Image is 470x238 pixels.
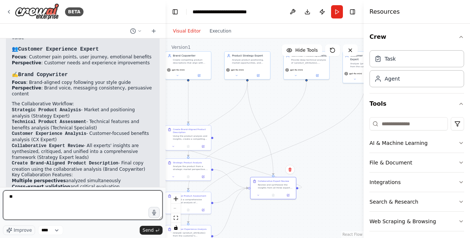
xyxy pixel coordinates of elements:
button: Delete node [285,165,295,174]
code: Customer Experience Expert [18,46,99,52]
div: Using the product analysis and insights, create a compelling product description that aligns with... [173,135,209,140]
span: Improve [14,227,32,233]
h2: Key Collaboration Features: [12,172,154,178]
g: Edge from 5d68967f-d279-4063-b40c-2bf6b0e02dc4 to 47673507-f60d-47e5-9d2f-bbe7db1f3ce2 [186,81,249,156]
div: Collaborative Expert ReviewReview and synthesize the insights from all three expert analyses (Str... [250,177,296,200]
button: Improve [3,225,35,235]
div: Technical Product SpecialistProvide deep technical analysis of {product_attributes}, explaining c... [283,51,330,80]
button: Integrations [369,173,464,192]
button: Open in side panel [197,144,210,149]
strong: Focus [12,80,26,85]
span: Hide Tools [295,47,318,53]
div: Review and synthesize the insights from all three expert analyses (Strategic, Technical, and Cust... [258,183,294,189]
div: Create Brand-Aligned Product DescriptionUsing the product analysis and insights, create a compell... [165,125,211,151]
button: toggle interactivity [171,223,181,232]
div: Analyze {product_attributes} from the customer's perspective, focusing on {target_audience} needs... [173,231,209,237]
div: Task [385,55,396,62]
div: Technical Product AssessmentConduct a comprehensive technical analysis of {product_attributes}. B... [165,192,211,214]
button: No output available [180,174,196,179]
h2: The Collaborative Workflow: [12,101,154,107]
button: Crew [369,27,464,47]
code: Create Brand-Aligned Product Description [12,161,118,166]
span: gpt-4o-mini [290,68,303,71]
div: Tools [369,114,464,237]
div: BETA [65,7,84,16]
code: Strategic Product Analysis [12,108,81,113]
li: analyzed simultaneously [12,178,154,184]
g: Edge from acf74e9e-b10e-4676-8082-fd2918fc5709 to e7ed95ac-bc8c-4c8f-92ed-9af46816a71a [213,186,248,205]
button: No output available [180,144,196,149]
li: - Technical features and benefits analysis (Technical Specialist) [12,119,154,131]
div: Strategic Product AnalysisAnalyze the product from a strategic market perspective. Examine {produ... [165,159,211,181]
button: Start a new chat [148,27,160,35]
img: Logo [15,3,59,20]
div: Brand Copywriter [173,54,209,58]
button: Click to speak your automation idea [149,207,160,218]
a: React Flow attribution [343,232,362,237]
button: Open in side panel [188,73,210,78]
div: Conduct a comprehensive technical analysis of {product_attributes}. Break down complex technical ... [173,198,209,204]
button: Open in side panel [307,73,328,78]
h3: ✍️ [12,71,154,78]
div: React Flow controls [171,194,181,232]
div: Strategic Product Analysis [173,161,202,164]
strong: Perspective [12,85,41,91]
li: : Customer pain points, user journey, emotional benefits [12,54,154,60]
button: Hide Tools [282,44,322,56]
g: Edge from e04d6b8e-7fda-460d-b810-799c52d7fc66 to 85b19d08-b955-4f99-9e75-1844da7d9b62 [186,81,190,123]
strong: Cross-expert validation [12,184,70,189]
span: gpt-4o-mini [172,68,185,71]
button: Hide left sidebar [170,7,180,17]
button: Execution [205,27,236,35]
button: Hide right sidebar [347,7,358,17]
div: Collaborative Expert Review [258,180,289,183]
button: Tools [369,93,464,114]
div: Crew [369,47,464,93]
g: Edge from e7ed95ac-bc8c-4c8f-92ed-9af46816a71a to 85b19d08-b955-4f99-9e75-1844da7d9b62 [159,136,302,190]
div: Version 1 [171,44,191,50]
code: Customer Experience Analysis [12,131,86,136]
g: Edge from 908dd0f0-430b-4bb8-b5b4-f278d3badba4 to f8454e32-e064-4064-947b-4d517fbd4dde [186,81,367,223]
button: Switch to previous chat [127,27,145,35]
div: Create compelling product descriptions that align with {company_name}'s brand voice, style guide,... [173,58,209,64]
span: gpt-4o-mini [231,68,244,71]
strong: Multiple perspectives [12,178,66,183]
button: zoom in [171,194,181,204]
div: Brand CopywriterCreate compelling product descriptions that align with {company_name}'s brand voi... [165,51,211,80]
button: Search & Research [369,192,464,211]
h4: Resources [369,7,400,16]
h3: 👥 [12,45,154,53]
div: Create Brand-Aligned Product Description [173,128,209,134]
div: Agent [385,75,400,82]
button: Visual Editor [168,27,205,35]
li: and critical evaluation [12,184,154,190]
g: Edge from f8454e32-e064-4064-947b-4d517fbd4dde to e7ed95ac-bc8c-4c8f-92ed-9af46816a71a [213,186,248,238]
code: Brand Copywriter [18,72,68,78]
div: Customer Experience Expert [350,54,386,61]
div: Analyze product positioning, market opportunities, and competitive advantages for {product_attrib... [232,58,268,64]
div: Provide deep technical analysis of {product_attributes}, explaining complex features in accessibl... [291,58,327,64]
button: Open in side panel [282,193,294,197]
div: Product Strategy Expert [232,54,268,58]
code: Collaborative Expert Review [12,143,84,149]
button: No output available [265,193,281,197]
div: Analyze the product from a strategic market perspective. Examine {product_attributes} to identify... [173,165,209,171]
strong: Focus [12,54,26,59]
strong: Perspective [12,60,41,65]
button: fit view [171,213,181,223]
nav: breadcrumb [193,8,264,16]
li: - All experts' insights are synthesized, critiqued, and unified into a comprehensive framework (S... [12,143,154,161]
div: Technical Product Assessment [173,194,206,197]
span: Send [143,227,154,233]
div: Technical Product Specialist [291,54,327,58]
button: AI & Machine Learning [369,133,464,153]
div: Customer Experience ExpertAnalyze {product_attributes} from the customer's perspective, identifyi... [343,51,389,84]
g: Edge from 3eb7a106-2895-4eed-8788-f2b5f3c72cc7 to acf74e9e-b10e-4676-8082-fd2918fc5709 [186,81,308,190]
li: - Market and positioning analysis (Strategy Expert) [12,107,154,119]
code: Technical Product Assessment [12,119,86,125]
g: Edge from 47673507-f60d-47e5-9d2f-bbe7db1f3ce2 to e7ed95ac-bc8c-4c8f-92ed-9af46816a71a [213,168,248,190]
button: Open in side panel [197,174,210,179]
li: : Brand-aligned copy following your style guide [12,80,154,86]
button: No output available [180,208,196,212]
div: Analyze {product_attributes} from the customer's perspective, identifying pain points the product... [350,62,386,68]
